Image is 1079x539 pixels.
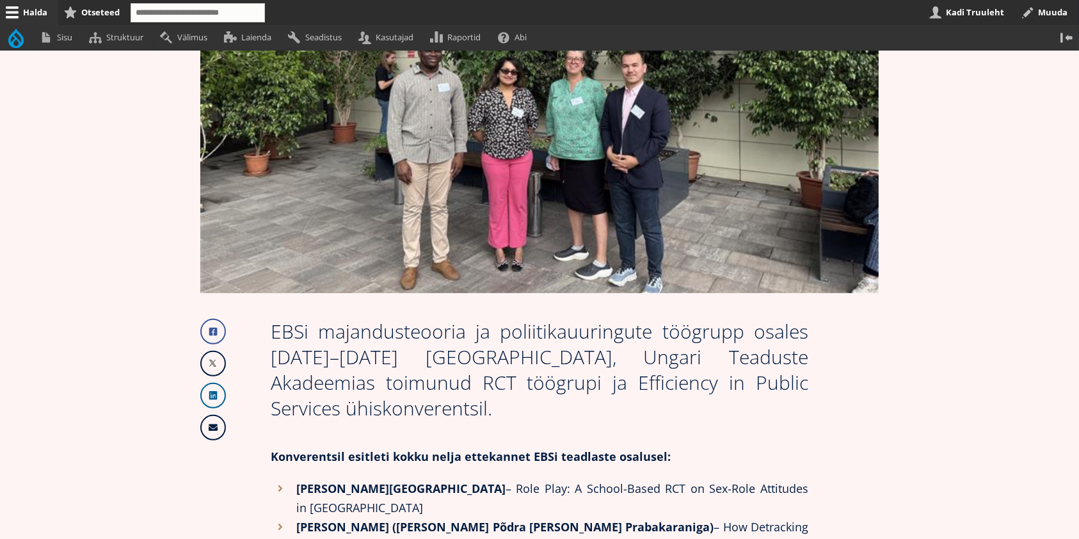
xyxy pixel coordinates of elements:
img: X [202,352,225,375]
a: Facebook [200,319,226,344]
li: – Role Play: A School-Based RCT on Sex-Role Attitudes in [GEOGRAPHIC_DATA] [271,479,808,517]
a: Seadistus [282,25,353,50]
strong: [PERSON_NAME][GEOGRAPHIC_DATA] [296,481,506,496]
a: Välimus [154,25,218,50]
button: Vertikaalasend [1054,25,1079,50]
a: Email [200,415,226,440]
a: Laienda [218,25,282,50]
strong: Konverentsil esitleti kokku nelja ettekannet EBSi teadlaste osalusel: [271,449,671,464]
strong: [PERSON_NAME] ([PERSON_NAME] Põdra [PERSON_NAME] Prabakaraniga) [296,519,714,535]
a: Sisu [34,25,83,50]
a: Abi [492,25,538,50]
a: Raportid [425,25,492,50]
div: EBSi majandusteooria ja poliitikauuringute töögrupp osales [DATE]–[DATE] [GEOGRAPHIC_DATA], Ungar... [271,319,808,421]
a: Linkedin [200,383,226,408]
a: Struktuur [83,25,154,50]
a: Kasutajad [353,25,424,50]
